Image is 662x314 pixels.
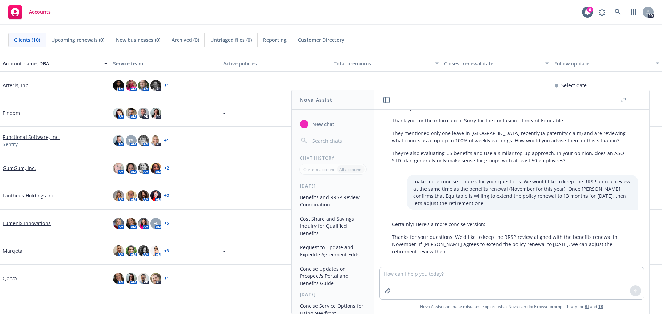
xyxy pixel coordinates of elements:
button: Active policies [221,55,331,72]
img: photo [150,273,161,284]
p: make more concise: Thanks for your questions. We would like to keep the RRSP annual review at the... [413,178,631,207]
img: photo [150,245,161,256]
div: Closest renewal date [444,60,541,67]
button: Concise Updates on Prospect's Portal and Benefits Guide [297,263,369,289]
p: All accounts [339,166,362,172]
a: + 2 [164,166,169,170]
img: photo [126,245,137,256]
span: Nova Assist can make mistakes. Explore what Nova can do: Browse prompt library for and [377,300,646,314]
a: Qorvo [3,275,17,282]
a: GumGum, Inc. [3,164,36,172]
a: Findem [3,109,20,117]
img: photo [113,245,124,256]
img: photo [138,163,149,174]
img: photo [138,80,149,91]
button: Closest renewal date [441,55,552,72]
img: photo [150,190,161,201]
span: Reporting [263,36,287,43]
img: photo [150,163,161,174]
span: Clients (10) [14,36,40,43]
a: + 1 [164,276,169,281]
span: - [223,192,225,199]
img: photo [150,135,161,146]
a: + 5 [164,221,169,225]
a: Accounts [6,2,53,22]
a: Arteris, Inc. [3,82,29,89]
a: Functional Software, Inc. [3,133,60,141]
div: [DATE] [292,292,374,297]
button: Request to Update and Expedite Agreement Edits [297,242,369,260]
span: Upcoming renewals (0) [51,36,104,43]
span: New chat [311,121,334,128]
span: Accounts [29,9,51,15]
img: photo [113,273,124,284]
img: photo [150,108,161,119]
span: Archived (0) [172,36,199,43]
span: TS [128,137,134,144]
a: Lumenix Innovations [3,220,51,227]
button: Cost Share and Savings Inquiry for Qualified Benefits [297,213,369,239]
button: New chat [297,118,369,130]
img: photo [113,190,124,201]
span: - [223,220,225,227]
div: Total premiums [334,60,431,67]
span: Sentry [3,141,18,148]
a: + 2 [164,194,169,198]
img: photo [113,80,124,91]
input: Search chats [311,136,366,145]
a: Report a Bug [595,5,609,19]
a: TR [598,304,603,310]
img: photo [113,135,124,146]
img: photo [113,218,124,229]
span: - [223,137,225,144]
button: Total premiums [331,55,441,72]
a: Lantheus Holdings Inc. [3,192,56,199]
p: They’re also evaluating US benefits and use a similar top-up approach. In your opinion, does an A... [392,150,631,164]
button: Follow up date [552,55,662,72]
a: Search [611,5,625,19]
img: photo [113,108,124,119]
span: - [223,82,225,89]
a: Marqeta [3,247,22,254]
img: photo [138,273,149,284]
img: photo [138,108,149,119]
img: photo [126,108,137,119]
a: + 1 [164,139,169,143]
div: 6 [587,7,593,13]
span: Select date [561,82,587,89]
button: Service team [110,55,221,72]
span: - [223,275,225,282]
span: - [223,247,225,254]
span: Customer Directory [298,36,344,43]
p: Current account [303,166,334,172]
div: [DATE] [292,183,374,189]
span: New businesses (0) [116,36,160,43]
span: - [223,164,225,172]
span: - [334,82,335,89]
div: Chat History [292,155,374,161]
a: + 1 [164,83,169,88]
p: They mentioned only one leave in [GEOGRAPHIC_DATA] recently (a paternity claim) and are reviewing... [392,130,631,144]
span: - [444,82,446,89]
div: Service team [113,60,218,67]
img: photo [126,80,137,91]
img: photo [126,163,137,174]
img: photo [138,245,149,256]
p: Thanks for your questions. We'd like to keep the RRSP review aligned with the benefits renewal in... [392,233,631,255]
img: photo [126,218,137,229]
img: photo [150,80,161,91]
div: Account name, DBA [3,60,100,67]
span: FE [153,220,159,227]
button: Benefits and RRSP Review Coordination [297,192,369,210]
img: photo [138,135,149,146]
div: Follow up date [554,60,652,67]
img: photo [126,273,137,284]
a: BI [585,304,589,310]
img: photo [126,190,137,201]
span: - [223,109,225,117]
img: photo [113,163,124,174]
span: Untriaged files (0) [210,36,252,43]
a: + 3 [164,249,169,253]
img: photo [138,190,149,201]
img: photo [138,218,149,229]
